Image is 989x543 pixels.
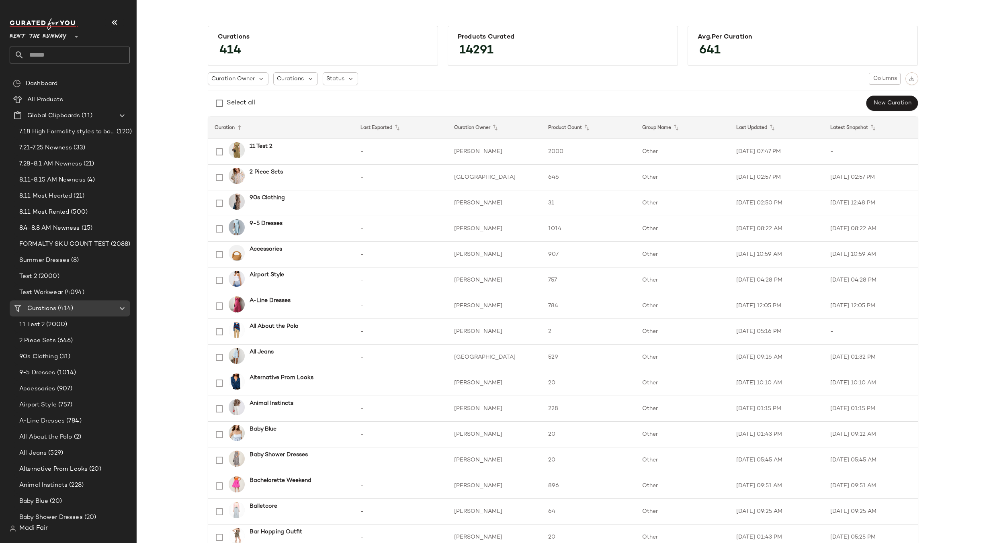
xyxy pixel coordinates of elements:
[542,396,636,422] td: 228
[636,370,730,396] td: Other
[730,165,824,190] td: [DATE] 02:57 PM
[250,528,302,536] b: Bar Hopping Outfit
[730,473,824,499] td: [DATE] 09:51 AM
[326,75,344,83] span: Status
[13,80,21,88] img: svg%3e
[636,293,730,319] td: Other
[19,288,63,297] span: Test Workwear
[354,139,448,165] td: -
[354,216,448,242] td: -
[824,216,918,242] td: [DATE] 08:22 AM
[542,242,636,267] td: 907
[211,75,255,83] span: Curation Owner
[72,143,85,153] span: (33)
[824,319,918,345] td: -
[26,79,57,88] span: Dashboard
[872,76,897,82] span: Columns
[542,370,636,396] td: 20
[542,190,636,216] td: 31
[636,267,730,293] td: Other
[19,481,68,490] span: Animal Instincts
[354,422,448,447] td: -
[354,165,448,190] td: -
[19,352,58,361] span: 90s Clothing
[19,384,55,394] span: Accessories
[354,319,448,345] td: -
[730,190,824,216] td: [DATE] 02:50 PM
[19,400,57,410] span: Airport Style
[19,176,86,185] span: 8.11-8.15 AM Newness
[277,75,304,83] span: Curations
[542,473,636,499] td: 896
[448,447,542,473] td: [PERSON_NAME]
[354,267,448,293] td: -
[229,502,245,518] img: LSH106.jpg
[354,242,448,267] td: -
[636,473,730,499] td: Other
[636,242,730,267] td: Other
[542,319,636,345] td: 2
[448,319,542,345] td: [PERSON_NAME]
[250,502,277,510] b: Balletcore
[250,168,283,176] b: 2 Piece Sets
[873,100,911,106] span: New Curation
[65,416,82,426] span: (784)
[56,304,73,313] span: (414)
[55,384,73,394] span: (907)
[27,111,80,120] span: Global Clipboards
[227,98,255,108] div: Select all
[19,513,83,522] span: Baby Shower Dresses
[730,345,824,370] td: [DATE] 09:16 AM
[218,33,428,41] div: Curations
[824,267,918,293] td: [DATE] 04:28 PM
[636,345,730,370] td: Other
[229,348,245,364] img: LVJ169.jpg
[869,73,900,85] button: Columns
[354,116,448,139] th: Last Exported
[19,465,88,474] span: Alternative Prom Looks
[70,256,79,265] span: (8)
[354,345,448,370] td: -
[19,272,37,281] span: Test 2
[542,116,636,139] th: Product Count
[448,267,542,293] td: [PERSON_NAME]
[448,370,542,396] td: [PERSON_NAME]
[636,190,730,216] td: Other
[448,422,542,447] td: [PERSON_NAME]
[250,476,311,485] b: Bachelorette Weekend
[730,499,824,525] td: [DATE] 09:25 AM
[448,396,542,422] td: [PERSON_NAME]
[542,216,636,242] td: 1014
[80,111,92,120] span: (11)
[45,320,67,329] span: (2000)
[19,368,55,378] span: 9-5 Dresses
[250,348,274,356] b: All Jeans
[824,396,918,422] td: [DATE] 01:15 PM
[19,336,56,345] span: 2 Piece Sets
[824,165,918,190] td: [DATE] 02:57 PM
[10,525,16,532] img: svg%3e
[10,18,78,30] img: cfy_white_logo.C9jOOHJF.svg
[354,499,448,525] td: -
[19,449,47,458] span: All Jeans
[542,293,636,319] td: 784
[730,267,824,293] td: [DATE] 04:28 PM
[211,36,249,65] span: 414
[27,95,63,104] span: All Products
[636,396,730,422] td: Other
[542,165,636,190] td: 646
[824,447,918,473] td: [DATE] 05:45 AM
[19,240,109,249] span: FORMALTY SKU COUNT TEST
[63,288,84,297] span: (4094)
[250,142,272,151] b: 11 Test 2
[10,27,67,42] span: Rent the Runway
[250,451,308,459] b: Baby Shower Dresses
[354,293,448,319] td: -
[448,216,542,242] td: [PERSON_NAME]
[250,271,284,279] b: Airport Style
[448,345,542,370] td: [GEOGRAPHIC_DATA]
[19,433,72,442] span: All About the Polo
[824,345,918,370] td: [DATE] 01:32 PM
[69,208,88,217] span: (500)
[229,322,245,338] img: RL236.jpg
